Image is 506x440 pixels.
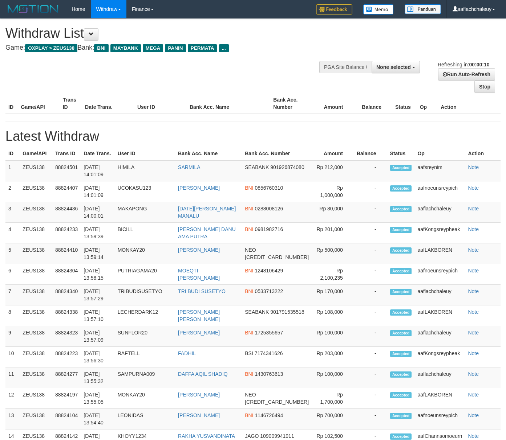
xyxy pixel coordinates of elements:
[414,181,465,202] td: aafnoeunsreypich
[178,412,220,418] a: [PERSON_NAME]
[312,367,354,388] td: Rp 100,000
[390,206,412,212] span: Accepted
[468,371,479,377] a: Note
[255,371,283,377] span: 1430763613
[178,268,220,281] a: MOEQTI [PERSON_NAME]
[354,285,387,305] td: -
[312,409,354,429] td: Rp 700,000
[414,326,465,347] td: aaflachchaleuy
[312,223,354,243] td: Rp 201,000
[376,64,411,70] span: None selected
[5,264,20,285] td: 6
[5,409,20,429] td: 13
[468,206,479,211] a: Note
[245,399,309,405] span: [CREDIT_CARD_NUMBER]
[115,347,175,367] td: RAFTELL
[20,202,52,223] td: ZEUS138
[438,62,489,67] span: Refreshing in:
[178,288,226,294] a: TRI BUDI SUSETYO
[5,181,20,202] td: 2
[178,164,200,170] a: SARMILA
[469,62,489,67] strong: 00:00:10
[60,93,82,114] th: Trans ID
[5,4,61,15] img: MOTION_logo.png
[81,367,114,388] td: [DATE] 13:55:32
[115,160,175,181] td: HIMILA
[414,305,465,326] td: aafLAKBOREN
[390,351,412,357] span: Accepted
[5,305,20,326] td: 8
[354,181,387,202] td: -
[319,61,372,73] div: PGA Site Balance /
[52,181,81,202] td: 88824407
[178,309,220,322] a: [PERSON_NAME] [PERSON_NAME]
[390,371,412,378] span: Accepted
[94,44,108,52] span: BNI
[414,264,465,285] td: aafnoeunsreypich
[5,223,20,243] td: 4
[245,433,259,439] span: JAGO
[81,264,114,285] td: [DATE] 13:58:15
[52,367,81,388] td: 88824277
[468,412,479,418] a: Note
[245,226,253,232] span: BNI
[178,433,235,439] a: RAKHA YUSVANDINATA
[354,264,387,285] td: -
[245,206,253,211] span: BNI
[115,223,175,243] td: BICILL
[219,44,229,52] span: ...
[115,202,175,223] td: MAKAPONG
[390,330,412,336] span: Accepted
[52,285,81,305] td: 88824340
[390,185,412,192] span: Accepted
[414,160,465,181] td: aafsreynim
[20,243,52,264] td: ZEUS138
[390,413,412,419] span: Accepted
[390,247,412,254] span: Accepted
[245,185,253,191] span: BNI
[390,392,412,398] span: Accepted
[245,268,253,274] span: BNI
[20,181,52,202] td: ZEUS138
[390,309,412,316] span: Accepted
[134,93,187,114] th: User ID
[82,93,134,114] th: Date Trans.
[81,326,114,347] td: [DATE] 13:57:09
[20,160,52,181] td: ZEUS138
[390,289,412,295] span: Accepted
[52,388,81,409] td: 88824197
[20,223,52,243] td: ZEUS138
[255,226,283,232] span: 0981982716
[255,350,283,356] span: 7174341626
[255,330,283,336] span: 1725355657
[20,388,52,409] td: ZEUS138
[390,227,412,233] span: Accepted
[414,409,465,429] td: aafnoeunsreypich
[20,347,52,367] td: ZEUS138
[115,409,175,429] td: LEONIDAS
[354,305,387,326] td: -
[178,392,220,398] a: [PERSON_NAME]
[143,44,163,52] span: MEGA
[354,147,387,160] th: Balance
[115,264,175,285] td: PUTRIAGAMA20
[312,264,354,285] td: Rp 2,100,235
[115,147,175,160] th: User ID
[414,223,465,243] td: aafKongsreypheak
[354,347,387,367] td: -
[178,350,196,356] a: FADHIL
[245,164,269,170] span: SEABANK
[312,388,354,409] td: Rp 1,700,000
[468,350,479,356] a: Note
[20,367,52,388] td: ZEUS138
[20,305,52,326] td: ZEUS138
[260,433,294,439] span: 109009941911
[81,285,114,305] td: [DATE] 13:57:29
[5,243,20,264] td: 5
[270,93,312,114] th: Bank Acc. Number
[468,226,479,232] a: Note
[316,4,352,15] img: Feedback.jpg
[81,160,114,181] td: [DATE] 14:01:09
[468,247,479,253] a: Note
[392,93,417,114] th: Status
